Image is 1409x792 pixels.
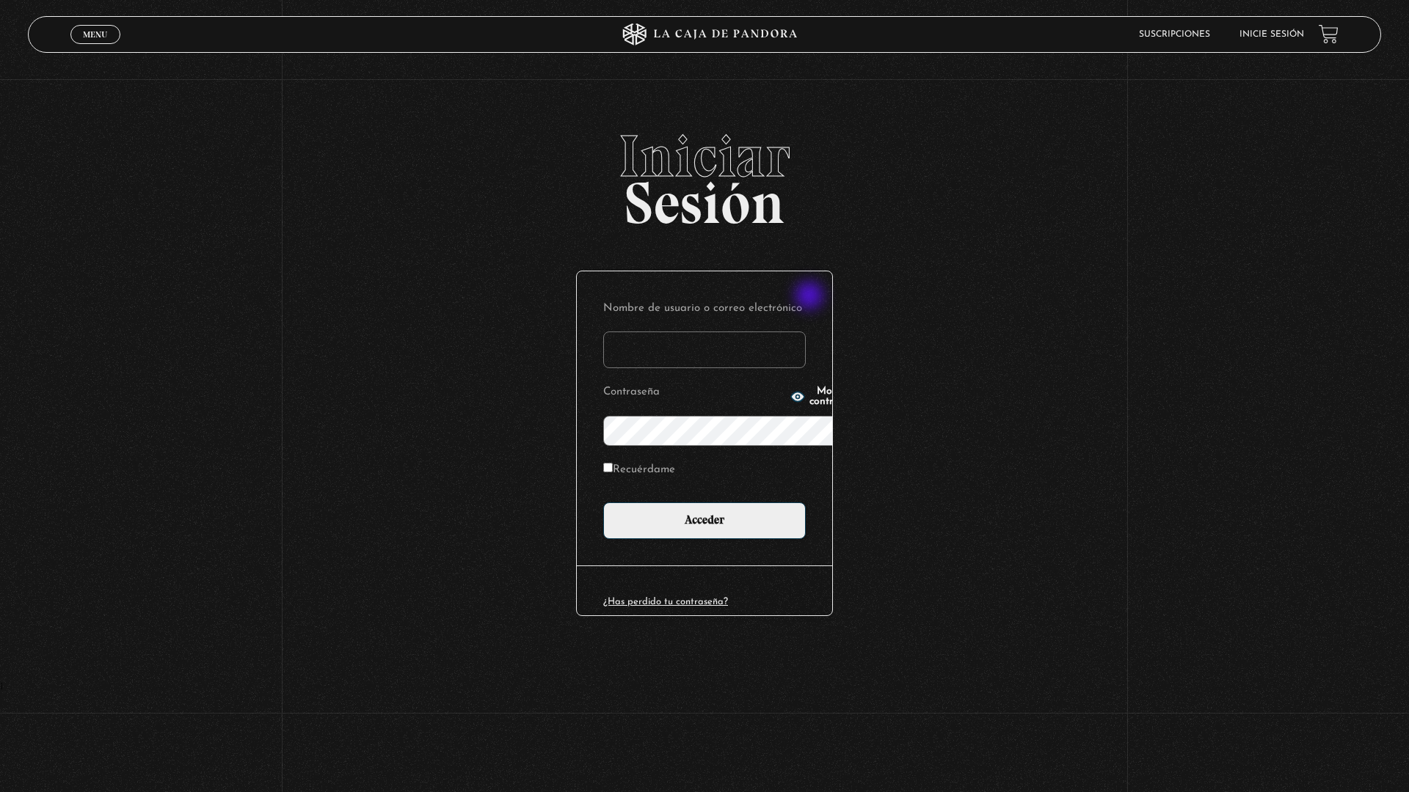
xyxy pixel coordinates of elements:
input: Recuérdame [603,463,613,472]
label: Nombre de usuario o correo electrónico [603,298,806,320]
button: Mostrar contraseña [790,386,860,407]
span: Menu [83,30,107,39]
h2: Sesión [28,127,1380,221]
span: Mostrar contraseña [809,386,860,407]
input: Acceder [603,502,806,539]
a: ¿Has perdido tu contraseña? [603,597,728,606]
span: Cerrar [79,42,113,52]
a: View your shopping cart [1319,24,1339,44]
a: Inicie sesión [1239,30,1304,39]
a: Suscripciones [1139,30,1210,39]
span: Iniciar [28,127,1380,186]
label: Recuérdame [603,459,675,482]
label: Contraseña [603,381,786,404]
